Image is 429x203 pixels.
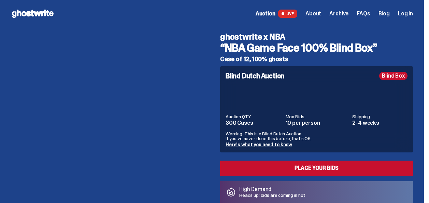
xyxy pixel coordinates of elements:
[379,72,407,80] div: Blind Box
[398,11,413,16] a: Log in
[226,114,282,119] dt: Auction QTY
[220,33,413,41] h4: ghostwrite x NBA
[226,120,282,126] dd: 300 Cases
[220,42,413,53] h3: “NBA Game Face 100% Blind Box”
[220,56,413,62] h5: Case of 12, 100% ghosts
[220,161,413,176] a: Place your Bids
[256,10,297,18] a: Auction LIVE
[352,120,407,126] dd: 2-4 weeks
[226,72,284,79] h4: Blind Dutch Auction
[357,11,370,16] a: FAQs
[286,120,348,126] dd: 10 per person
[305,11,321,16] a: About
[239,187,305,192] p: High Demand
[226,131,407,141] p: Warning: This is a Blind Dutch Auction. If you’ve never done this before, that’s OK.
[278,10,298,18] span: LIVE
[378,11,390,16] a: Blog
[256,11,275,16] span: Auction
[329,11,348,16] a: Archive
[286,114,348,119] dt: Max Bids
[226,141,292,148] a: Here's what you need to know
[239,193,305,198] p: Heads up: bids are coming in hot
[352,114,407,119] dt: Shipping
